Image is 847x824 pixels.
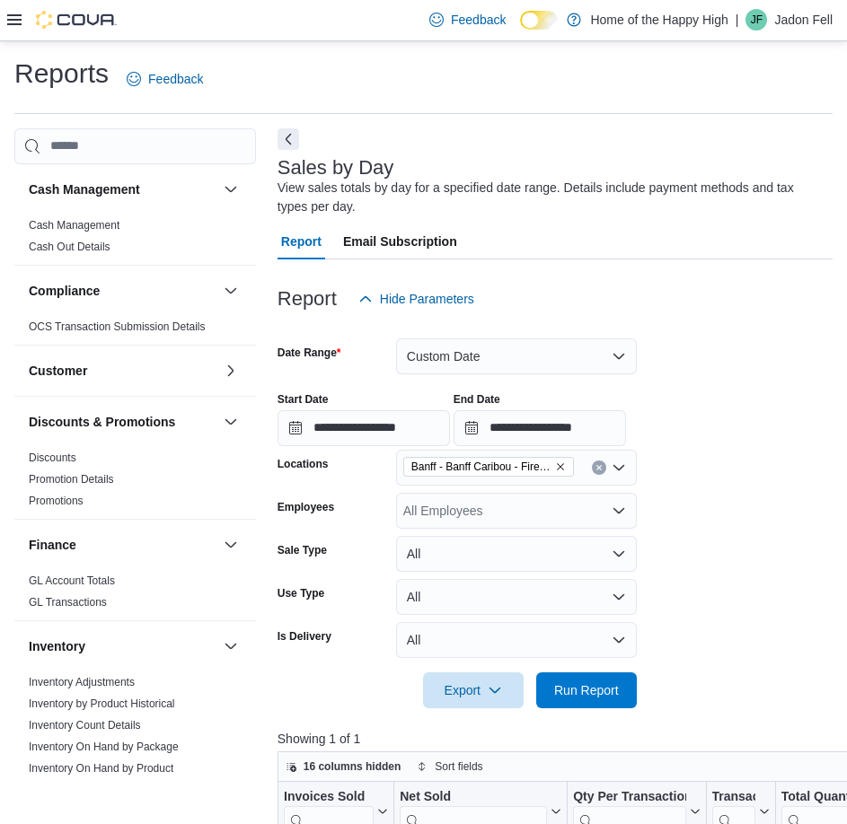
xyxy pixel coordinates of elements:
[278,756,409,777] button: 16 columns hidden
[29,320,206,333] a: OCS Transaction Submission Details
[29,219,119,232] a: Cash Management
[590,9,728,31] p: Home of the Happy High
[284,788,374,805] div: Invoices Sold
[278,157,394,179] h3: Sales by Day
[278,392,329,407] label: Start Date
[278,543,327,557] label: Sale Type
[14,447,256,519] div: Discounts & Promotions
[592,460,606,475] button: Clear input
[29,362,216,380] button: Customer
[148,70,203,88] span: Feedback
[29,494,84,508] span: Promotions
[14,316,256,345] div: Compliance
[29,320,206,334] span: OCS Transaction Submission Details
[396,622,637,658] button: All
[304,759,401,774] span: 16 columns hidden
[29,741,179,753] a: Inventory On Hand by Package
[29,180,216,198] button: Cash Management
[711,788,754,805] div: Transaction Average
[555,461,566,472] button: Remove Banff - Banff Caribou - Fire & Flower from selection in this group
[554,681,619,699] span: Run Report
[411,458,551,476] span: Banff - Banff Caribou - Fire & Flower
[29,282,216,300] button: Compliance
[573,788,685,805] div: Qty Per Transaction
[29,413,216,431] button: Discounts & Promotions
[403,457,574,477] span: Banff - Banff Caribou - Fire & Flower
[278,457,329,471] label: Locations
[454,392,500,407] label: End Date
[343,224,457,259] span: Email Subscription
[119,61,210,97] a: Feedback
[29,241,110,253] a: Cash Out Details
[29,574,115,588] span: GL Account Totals
[220,280,242,302] button: Compliance
[29,761,173,776] span: Inventory On Hand by Product
[774,9,833,31] p: Jadon Fell
[396,536,637,572] button: All
[434,672,513,708] span: Export
[736,9,739,31] p: |
[751,9,763,31] span: JF
[14,215,256,265] div: Cash Management
[612,504,626,518] button: Open list of options
[29,180,140,198] h3: Cash Management
[29,451,76,464] a: Discounts
[451,11,506,29] span: Feedback
[29,595,107,609] span: GL Transactions
[29,472,114,487] span: Promotion Details
[454,410,626,446] input: Press the down key to open a popover containing a calendar.
[380,290,474,308] span: Hide Parameters
[278,128,299,150] button: Next
[278,500,334,514] label: Employees
[422,2,513,38] a: Feedback
[29,637,85,655] h3: Inventory
[29,495,84,507] a: Promotions
[29,762,173,775] a: Inventory On Hand by Product
[278,586,324,600] label: Use Type
[29,473,114,486] a: Promotion Details
[278,410,450,446] input: Press the down key to open a popover containing a calendar.
[278,179,824,216] div: View sales totals by day for a specified date range. Details include payment methods and tax type...
[435,759,482,774] span: Sort fields
[29,218,119,232] span: Cash Management
[29,676,135,688] a: Inventory Adjustments
[29,536,76,554] h3: Finance
[29,536,216,554] button: Finance
[29,719,141,732] a: Inventory Count Details
[29,718,141,732] span: Inventory Count Details
[29,637,216,655] button: Inventory
[220,179,242,200] button: Cash Management
[612,460,626,475] button: Open list of options
[400,788,547,805] div: Net Sold
[520,30,521,31] span: Dark Mode
[29,574,115,587] a: GL Account Totals
[29,362,87,380] h3: Customer
[423,672,524,708] button: Export
[536,672,637,708] button: Run Report
[36,11,117,29] img: Cova
[220,411,242,433] button: Discounts & Promotions
[220,636,242,657] button: Inventory
[29,240,110,254] span: Cash Out Details
[278,629,331,644] label: Is Delivery
[520,11,558,30] input: Dark Mode
[14,570,256,620] div: Finance
[220,534,242,556] button: Finance
[746,9,767,31] div: Jadon Fell
[351,281,481,317] button: Hide Parameters
[278,288,337,310] h3: Report
[29,697,175,711] span: Inventory by Product Historical
[29,451,76,465] span: Discounts
[29,413,175,431] h3: Discounts & Promotions
[410,756,490,777] button: Sort fields
[29,596,107,609] a: GL Transactions
[29,740,179,754] span: Inventory On Hand by Package
[29,675,135,689] span: Inventory Adjustments
[281,224,322,259] span: Report
[29,697,175,710] a: Inventory by Product Historical
[396,579,637,615] button: All
[14,56,109,92] h1: Reports
[278,346,341,360] label: Date Range
[396,338,637,374] button: Custom Date
[29,282,100,300] h3: Compliance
